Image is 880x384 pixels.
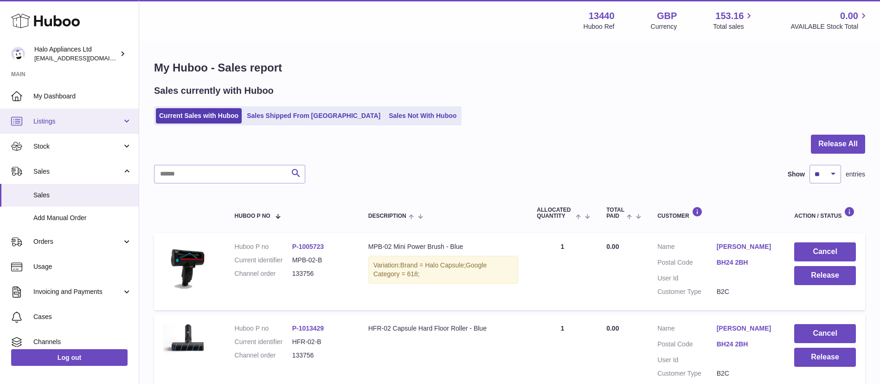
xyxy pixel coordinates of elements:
label: Show [788,170,805,179]
span: Usage [33,262,132,271]
a: BH24 2BH [717,340,776,349]
a: Sales Not With Huboo [385,108,460,124]
a: Current Sales with Huboo [156,108,242,124]
button: Cancel [794,324,856,343]
button: Release [794,266,856,285]
dd: HFR-02-B [292,338,350,346]
span: Invoicing and Payments [33,287,122,296]
dt: Channel order [235,269,292,278]
strong: 13440 [589,10,615,22]
a: P-1005723 [292,243,324,250]
dt: Channel order [235,351,292,360]
dd: 133756 [292,269,350,278]
span: Sales [33,191,132,200]
span: 153.16 [715,10,744,22]
dt: Huboo P no [235,242,292,251]
span: Brand = Halo Capsule; [400,261,466,269]
span: Orders [33,237,122,246]
span: entries [846,170,865,179]
span: Description [368,213,406,219]
div: Currency [651,22,677,31]
div: Customer [657,207,776,219]
td: 1 [527,233,597,310]
span: Add Manual Order [33,214,132,222]
div: Huboo Ref [584,22,615,31]
div: HFR-02 Capsule Hard Floor Roller - Blue [368,324,519,333]
dt: Name [657,242,717,254]
div: Action / Status [794,207,856,219]
a: [PERSON_NAME] [717,242,776,251]
span: Sales [33,167,122,176]
button: Release All [811,135,865,154]
strong: GBP [657,10,677,22]
dt: User Id [657,356,717,364]
dt: Customer Type [657,287,717,296]
span: [EMAIL_ADDRESS][DOMAIN_NAME] [34,54,136,62]
dd: B2C [717,287,776,296]
a: Sales Shipped From [GEOGRAPHIC_DATA] [244,108,384,124]
span: Huboo P no [235,213,270,219]
h1: My Huboo - Sales report [154,60,865,75]
img: 1727897548.jpg [163,324,210,355]
button: Cancel [794,242,856,261]
span: Channels [33,338,132,346]
span: Total paid [606,207,624,219]
span: 0.00 [606,243,619,250]
a: P-1013429 [292,325,324,332]
span: My Dashboard [33,92,132,101]
a: [PERSON_NAME] [717,324,776,333]
img: internalAdmin-13440@internal.huboo.com [11,47,25,61]
dt: Current identifier [235,256,292,265]
a: BH24 2BH [717,258,776,267]
span: 0.00 [840,10,858,22]
a: 153.16 Total sales [713,10,754,31]
a: Log out [11,349,128,366]
dt: Name [657,324,717,335]
span: Listings [33,117,122,126]
div: Variation: [368,256,519,284]
dt: Customer Type [657,369,717,378]
dt: Huboo P no [235,324,292,333]
div: MPB-02 Mini Power Brush - Blue [368,242,519,251]
div: Halo Appliances Ltd [34,45,118,63]
a: 0.00 AVAILABLE Stock Total [790,10,869,31]
button: Release [794,348,856,367]
h2: Sales currently with Huboo [154,85,274,97]
span: AVAILABLE Stock Total [790,22,869,31]
img: mini-power-brush-V3.png [163,242,210,289]
span: Total sales [713,22,754,31]
dt: User Id [657,274,717,283]
span: ALLOCATED Quantity [537,207,573,219]
dt: Postal Code [657,340,717,351]
dt: Current identifier [235,338,292,346]
dd: 133756 [292,351,350,360]
span: Cases [33,312,132,321]
dt: Postal Code [657,258,717,269]
span: 0.00 [606,325,619,332]
dd: B2C [717,369,776,378]
dd: MPB-02-B [292,256,350,265]
span: Stock [33,142,122,151]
